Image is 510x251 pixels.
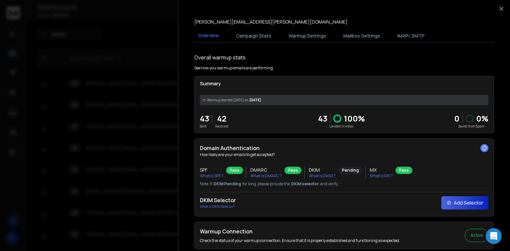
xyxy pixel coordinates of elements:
[226,167,243,174] div: Pass
[200,113,209,124] p: 43
[213,181,241,187] span: DKIM Pending
[194,53,246,61] h1: Overall warmup stats
[441,196,488,209] button: Add Selector
[309,167,336,173] h3: DKIM
[215,113,228,124] p: 42
[344,113,365,124] p: 100 %
[250,173,282,179] p: What is DMARC ?
[318,124,365,129] p: Landed in Inbox
[338,167,363,174] div: Pending
[454,113,460,124] strong: 0
[465,229,488,242] button: Active
[285,29,330,43] button: Warmup Settings
[200,204,236,209] p: What is DKIM Selector?
[200,181,488,187] p: Note: If for long, please provide the and verify.
[200,152,488,157] p: How likely are your emails to get accepted?
[200,144,488,152] h2: Domain Authentication
[194,65,273,71] p: See how you warmup emails are performing
[200,167,223,173] h3: SPF
[250,167,282,173] h3: DMARC
[194,19,348,25] p: [PERSON_NAME][EMAIL_ADDRESS][PERSON_NAME][DOMAIN_NAME]
[370,173,393,179] p: What is MX ?
[339,29,384,43] button: Mailbox Settings
[200,173,223,179] p: What is SPF ?
[200,95,488,105] div: [DATE]
[318,113,327,124] p: 43
[207,98,248,103] span: Warmup started [DATE] on
[476,113,488,124] p: 0 %
[291,181,319,187] span: DKIM selector
[200,227,400,235] h2: Warmup Connection
[200,80,488,87] p: Summary
[200,124,209,129] p: Sent
[393,29,429,43] button: IMAP/ SMTP
[200,196,236,204] h2: DKIM Selector
[395,167,412,174] div: Pass
[486,228,502,244] div: Open Intercom Messenger
[215,124,228,129] p: Received
[194,28,223,43] button: Overview
[454,124,488,129] p: Saved from Spam
[285,167,301,174] div: Pass
[309,173,336,179] p: What is DKIM ?
[232,29,275,43] button: Campaign Stats
[370,167,393,173] h3: MX
[200,238,400,243] p: Check the status of your warmup connection. Ensure that it is properly established and functionin...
